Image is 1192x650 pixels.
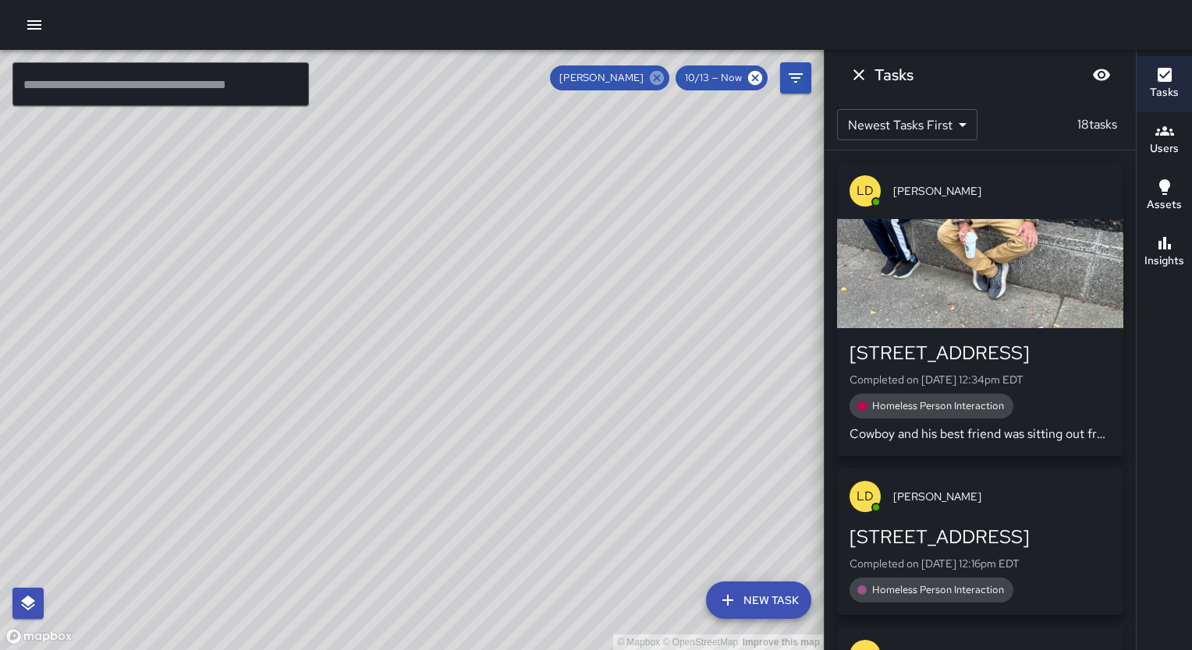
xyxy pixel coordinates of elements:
[850,425,1111,443] p: Cowboy and his best friend was sitting out front of the Berkshire Apartment building. He comes do...
[1137,112,1192,168] button: Users
[550,70,653,86] span: [PERSON_NAME]
[837,109,977,140] div: Newest Tasks First
[1144,253,1184,270] h6: Insights
[850,556,1111,571] p: Completed on [DATE] 12:16pm EDT
[1147,196,1182,214] h6: Assets
[550,65,669,90] div: [PERSON_NAME]
[1086,59,1117,90] button: Blur
[857,487,874,506] p: LD
[850,525,1111,549] div: [STREET_ADDRESS]
[850,372,1111,387] p: Completed on [DATE] 12:34pm EDT
[850,341,1111,366] div: [STREET_ADDRESS]
[1150,84,1179,101] h6: Tasks
[1137,224,1192,281] button: Insights
[863,582,1013,598] span: Homeless Person Interaction
[706,581,811,619] button: New Task
[1150,140,1179,157] h6: Users
[1137,56,1192,112] button: Tasks
[837,468,1123,615] button: LD[PERSON_NAME][STREET_ADDRESS]Completed on [DATE] 12:16pm EDTHomeless Person Interaction
[1071,115,1123,134] p: 18 tasks
[893,183,1111,199] span: [PERSON_NAME]
[1137,168,1192,224] button: Assets
[874,62,914,87] h6: Tasks
[893,489,1111,504] span: [PERSON_NAME]
[676,70,751,86] span: 10/13 — Now
[863,398,1013,414] span: Homeless Person Interaction
[780,62,811,94] button: Filters
[676,65,768,90] div: 10/13 — Now
[843,59,874,90] button: Dismiss
[837,163,1123,456] button: LD[PERSON_NAME][STREET_ADDRESS]Completed on [DATE] 12:34pm EDTHomeless Person InteractionCowboy a...
[857,182,874,200] p: LD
